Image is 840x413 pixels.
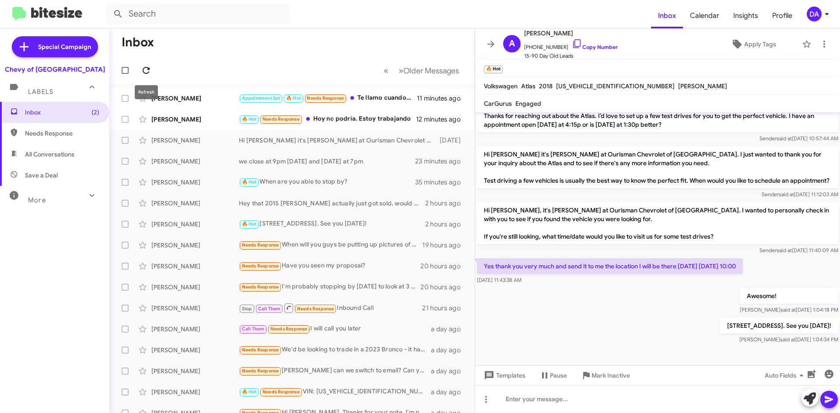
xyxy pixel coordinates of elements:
span: Needs Response [270,326,308,332]
button: DA [799,7,830,21]
div: [DATE] [435,136,468,145]
div: Chevy of [GEOGRAPHIC_DATA] [5,65,105,74]
div: [PERSON_NAME] [151,136,239,145]
span: Engaged [515,100,541,108]
div: [PERSON_NAME] [151,262,239,271]
span: All Conversations [25,150,74,159]
h1: Inbox [122,35,154,49]
span: Special Campaign [38,42,91,51]
div: When will you guys be putting up pictures of the 23 red model y? [239,240,422,250]
span: A [509,37,515,51]
div: [PERSON_NAME] [151,388,239,396]
div: [STREET_ADDRESS]. See you [DATE]! [239,219,425,229]
div: [PERSON_NAME] [151,367,239,375]
span: » [399,65,403,76]
span: Needs Response [242,284,279,290]
div: 12 minutes ago [416,115,468,124]
div: 21 hours ago [422,304,468,312]
div: Refresh [135,85,158,99]
span: Mark Inactive [591,368,630,383]
span: Stop [242,306,252,312]
span: Needs Response [242,347,279,353]
div: 35 minutes ago [415,178,468,187]
div: [PERSON_NAME] [151,94,239,103]
a: Special Campaign [12,36,98,57]
a: Copy Number [572,44,618,50]
div: a day ago [431,367,468,375]
div: 2 hours ago [425,199,468,208]
span: Needs Response [242,242,279,248]
div: When are you able to stop by? [239,177,415,187]
span: Needs Response [242,263,279,269]
span: [PERSON_NAME] [678,82,727,90]
span: Sender [DATE] 11:12:03 AM [762,191,838,198]
button: Next [393,62,464,80]
div: Hey that 2015 [PERSON_NAME] actually just got sold, would you be open to another one? [239,199,425,208]
p: Yes thank you very much and send it to me the location I will be there [DATE] [DATE] 10:00 [477,258,743,274]
span: Needs Response [307,95,344,101]
span: Sender [DATE] 10:57:44 AM [759,135,838,142]
span: Call Them [258,306,281,312]
button: Previous [378,62,394,80]
span: Older Messages [403,66,459,76]
span: More [28,196,46,204]
span: [PHONE_NUMBER] [524,38,618,52]
span: Auto Fields [765,368,807,383]
span: Needs Response [297,306,334,312]
div: DA [807,7,822,21]
div: a day ago [431,325,468,333]
button: Templates [475,368,532,383]
div: [PERSON_NAME] [151,346,239,354]
p: Hi [PERSON_NAME], it's [PERSON_NAME] at Ourisman Chevrolet of [GEOGRAPHIC_DATA]. I wanted to pers... [477,202,838,244]
p: Hi [PERSON_NAME] it's [PERSON_NAME] at Ourisman Chevrolet of [GEOGRAPHIC_DATA]. I just wanted to ... [477,146,838,188]
input: Search [106,3,290,24]
div: I will call you later [239,324,431,334]
div: [PERSON_NAME] [151,325,239,333]
span: [PERSON_NAME] [DATE] 1:04:18 PM [740,306,838,313]
div: Hoy no podría. Estoy trabajando [239,114,416,124]
span: said at [777,247,792,253]
div: [PERSON_NAME] [151,241,239,250]
span: 15-90 Day Old Leads [524,52,618,60]
span: 🔥 Hot [242,221,257,227]
span: Needs Response [242,368,279,374]
span: Call Them [242,326,265,332]
div: a day ago [431,388,468,396]
div: a day ago [431,346,468,354]
a: Insights [726,3,765,28]
div: [PERSON_NAME] [151,220,239,229]
span: Apply Tags [744,36,776,52]
span: 🔥 Hot [242,389,257,395]
div: Have you seen my proposal? [239,261,420,271]
span: [PERSON_NAME] [524,28,618,38]
div: 20 hours ago [420,283,468,292]
span: 🔥 Hot [286,95,301,101]
div: [PERSON_NAME] [151,283,239,292]
span: said at [780,306,796,313]
span: Atlas [521,82,535,90]
button: Mark Inactive [574,368,637,383]
span: Needs Response [262,116,300,122]
div: VIN: [US_VEHICLE_IDENTIFICATION_NUMBER] [239,387,431,397]
div: [PERSON_NAME] [151,199,239,208]
button: Pause [532,368,574,383]
div: Te llamo cuando salga y así me das los números exactos [239,93,417,103]
a: Profile [765,3,799,28]
button: Auto Fields [758,368,814,383]
span: 2018 [539,82,553,90]
span: said at [777,135,792,142]
span: Labels [28,88,53,96]
span: 🔥 Hot [242,116,257,122]
div: 20 hours ago [420,262,468,271]
div: [PERSON_NAME] can we switch to email? Can you give me a quote on an LT1 or an LT2? I'm looking fo... [239,366,431,376]
p: Awesome! [740,288,838,304]
div: we close at 9pm [DATE] and [DATE] at 7pm [239,157,415,166]
span: Pause [550,368,567,383]
div: [PERSON_NAME] [151,157,239,166]
div: Inbound Call [239,302,422,313]
span: Needs Response [25,129,99,138]
div: [PERSON_NAME] [151,178,239,187]
span: [DATE] 11:43:38 AM [477,277,521,283]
